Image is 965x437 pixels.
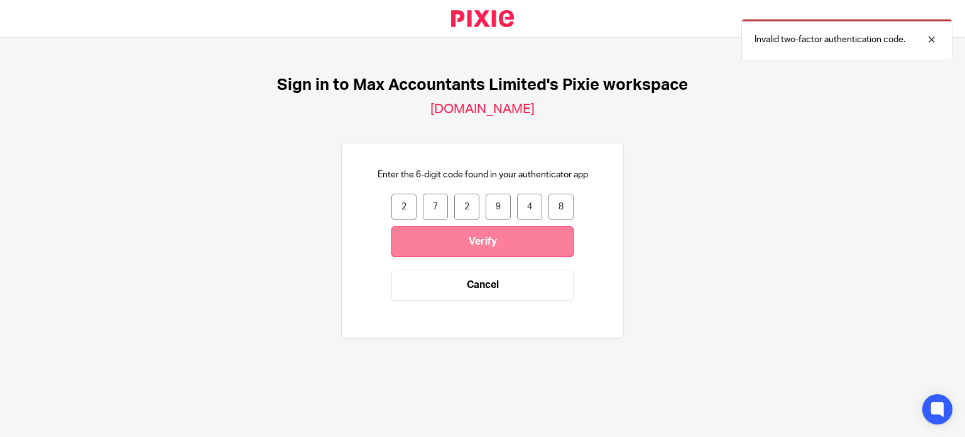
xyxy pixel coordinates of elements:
[430,101,535,118] h2: [DOMAIN_NAME]
[378,169,588,181] p: Enter the 6-digit code found in your authenticator app
[391,226,574,257] input: Verify
[277,75,688,95] h1: Sign in to Max Accountants Limited's Pixie workspace
[755,33,905,46] p: Invalid two-factor authentication code.
[391,270,574,301] a: Cancel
